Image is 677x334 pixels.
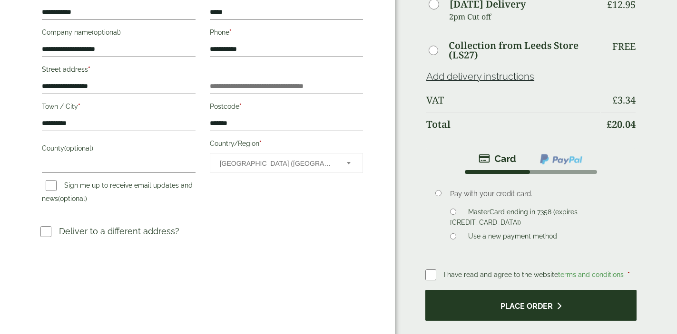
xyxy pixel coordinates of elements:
label: Company name [42,26,195,42]
label: Use a new payment method [464,232,561,243]
abbr: required [88,66,90,73]
img: ppcp-gateway.png [539,153,583,165]
label: Street address [42,63,195,79]
img: stripe.png [479,153,516,164]
th: Total [426,113,600,136]
bdi: 20.04 [607,118,636,131]
label: Collection from Leeds Store (LS27) [449,41,599,60]
abbr: required [259,140,262,147]
label: MasterCard ending in 7358 (expires [CREDIT_CARD_DATA]) [450,208,578,229]
a: Add delivery instructions [426,71,534,82]
span: £ [607,118,612,131]
span: (optional) [92,29,121,36]
label: Town / City [42,100,195,116]
abbr: required [628,271,630,278]
input: Sign me up to receive email updates and news(optional) [46,180,57,191]
button: Place order [425,290,637,321]
p: Free [612,41,636,52]
a: terms and conditions [558,271,624,278]
label: County [42,142,195,158]
label: Postcode [210,100,363,116]
span: (optional) [58,195,87,202]
bdi: 3.34 [612,94,636,106]
label: Sign me up to receive email updates and news [42,181,193,205]
label: Country/Region [210,137,363,153]
p: 2pm Cut off [449,10,600,24]
abbr: required [239,103,242,110]
span: United Kingdom (UK) [220,153,334,173]
p: Deliver to a different address? [59,225,179,238]
span: (optional) [64,144,93,152]
label: Phone [210,26,363,42]
span: Country/Region [210,153,363,173]
abbr: required [229,29,232,36]
abbr: required [78,103,80,110]
span: £ [612,94,618,106]
span: I have read and agree to the website [444,271,626,278]
p: Pay with your credit card. [450,189,622,199]
th: VAT [426,89,600,112]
